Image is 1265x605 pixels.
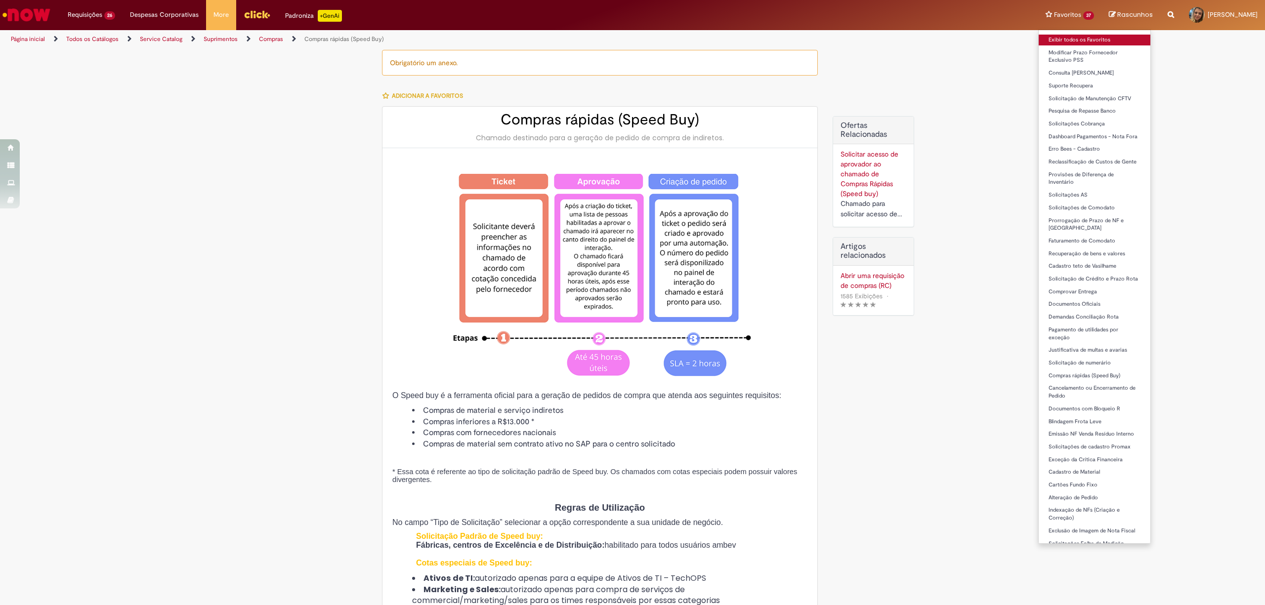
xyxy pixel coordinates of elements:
a: Cartões Fundo Fixo [1039,480,1150,490]
span: autorizado apenas para a equipe de Ativos de TI – TechOPS [451,572,706,584]
strong: Ativos [423,572,451,584]
span: 37 [1083,11,1094,20]
span: O Speed buy é a ferramenta oficial para a geração de pedidos de compra que atenda aos seguintes r... [392,391,781,400]
a: Erro Bees - Cadastro [1039,144,1150,155]
a: Solicitação de Crédito e Prazo Rota [1039,274,1150,284]
li: Compras inferiores a R$13.000 * [412,416,807,428]
a: Cadastro de Material [1039,467,1150,478]
ul: Favoritos [1038,30,1151,544]
a: Indexação de NFs (Criação e Correção) [1039,505,1150,523]
span: Favoritos [1054,10,1081,20]
span: • [885,289,890,303]
span: 26 [104,11,115,20]
div: Obrigatório um anexo. [382,50,818,76]
a: Solicitações de Comodato [1039,202,1150,213]
a: Página inicial [11,35,45,43]
li: Compras com fornecedores nacionais [412,427,807,439]
div: Padroniza [285,10,342,22]
span: Fábricas, centros de Excelência e de Distribuição: [416,541,604,549]
a: Documentos Oficiais [1039,299,1150,310]
a: Compras rápidas (Speed Buy) [304,35,384,43]
div: Ofertas Relacionadas [833,116,914,227]
a: Compras rápidas (Speed Buy) [1039,370,1150,381]
span: 1585 Exibições [841,292,883,300]
a: Faturamento de Comodato [1039,236,1150,246]
a: Exceção da Crítica Financeira [1039,454,1150,465]
a: Solicitação de Manutenção CFTV [1039,93,1150,104]
a: Exibir todos os Favoritos [1039,35,1150,45]
span: * Essa cota é referente ao tipo de solicitação padrão de Speed buy. Os chamados com cotas especia... [392,468,797,484]
a: Documentos com Bloqueio R [1039,403,1150,414]
p: +GenAi [318,10,342,22]
a: Solicitações Cobrança [1039,119,1150,129]
span: Despesas Corporativas [130,10,199,20]
a: Cancelamento ou Encerramento de Pedido [1039,383,1150,401]
a: Alteração de Pedido [1039,492,1150,503]
span: Regras de Utilização [555,502,645,513]
a: Suporte Recupera [1039,81,1150,91]
a: Solicitações de cadastro Promax [1039,442,1150,452]
a: Cadastro teto de Vasilhame [1039,261,1150,272]
a: Dashboard Pagamentos - Nota Fora [1039,131,1150,142]
a: Recuperação de bens e valores [1039,248,1150,259]
span: Requisições [68,10,102,20]
span: Solicitação Padrão de Speed buy: [416,532,543,540]
a: Modificar Prazo Fornecedor Exclusivo PSS [1039,47,1150,66]
button: Adicionar a Favoritos [382,85,468,106]
a: Prorrogação de Prazo de NF e [GEOGRAPHIC_DATA] [1039,215,1150,234]
span: habilitado para todos usuários ambev [604,541,736,549]
a: Solicitação de numerário [1039,358,1150,368]
h2: Compras rápidas (Speed Buy) [392,112,807,128]
a: Exclusão de Imagem de Nota Fiscal [1039,525,1150,536]
a: Suprimentos [204,35,238,43]
a: Solicitar acesso de aprovador ao chamado de Compras Rápidas (Speed buy) [841,150,898,198]
a: Rascunhos [1109,10,1153,20]
a: Consulta [PERSON_NAME] [1039,68,1150,79]
a: Comprovar Entrega [1039,286,1150,297]
strong: Marketing e Sales: [423,584,501,595]
a: Abrir uma requisição de compras (RC) [841,271,906,290]
div: Chamado destinado para a geração de pedido de compra de indiretos. [392,133,807,143]
a: Pagamento de utilidades por exceção [1039,324,1150,343]
a: Solicitações Folha de Medição - OBZ Fixo [1039,538,1150,557]
span: [PERSON_NAME] [1208,10,1258,19]
a: Service Catalog [140,35,182,43]
a: Blindagem Frota Leve [1039,416,1150,427]
a: Solicitações AS [1039,190,1150,201]
img: ServiceNow [1,5,52,25]
li: Compras de material e serviço indiretos [412,405,807,416]
a: Emissão NF Venda Resíduo Interno [1039,429,1150,440]
a: Justificativa de multas e avarias [1039,345,1150,356]
li: Compras de material sem contrato ativo no SAP para o centro solicitado [412,439,807,450]
a: Todos os Catálogos [66,35,119,43]
span: More [213,10,229,20]
a: Demandas Conciliação Rota [1039,312,1150,323]
a: Reclassificação de Custos de Gente [1039,157,1150,167]
h2: Ofertas Relacionadas [841,121,906,139]
strong: de TI: [453,572,475,584]
span: Adicionar a Favoritos [392,92,463,100]
a: Compras [259,35,283,43]
span: No campo “Tipo de Solicitação” selecionar a opção correspondente a sua unidade de negócio. [392,518,723,526]
div: Chamado para solicitar acesso de aprovador ao ticket de Speed buy [841,199,906,219]
a: Pesquisa de Repasse Banco [1039,106,1150,117]
span: Cotas especiais de Speed buy: [416,559,532,567]
ul: Trilhas de página [7,30,836,48]
img: click_logo_yellow_360x200.png [244,7,270,22]
h3: Artigos relacionados [841,242,906,260]
span: Rascunhos [1117,10,1153,19]
a: Provisões de Diferença de Inventário [1039,169,1150,188]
